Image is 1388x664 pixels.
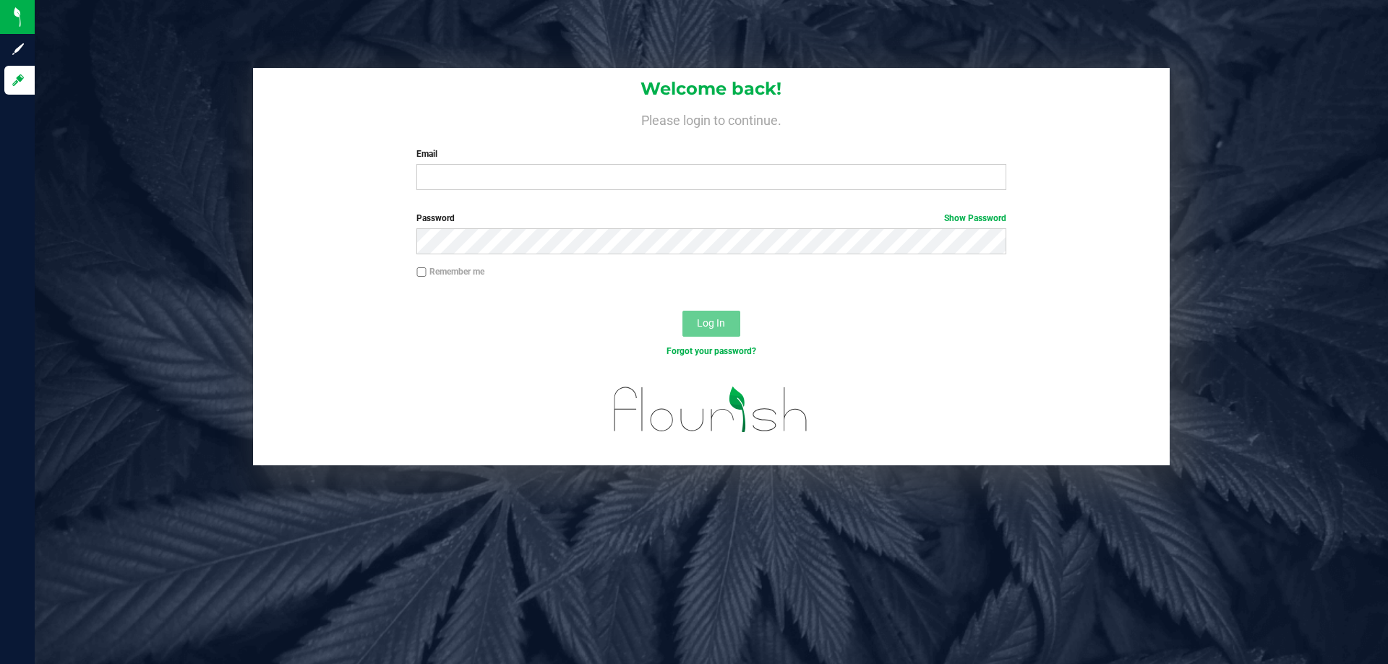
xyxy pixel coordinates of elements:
[253,79,1170,98] h1: Welcome back!
[667,346,756,356] a: Forgot your password?
[416,147,1006,160] label: Email
[596,373,826,447] img: flourish_logo.svg
[416,267,427,277] input: Remember me
[11,73,25,87] inline-svg: Log in
[697,317,725,329] span: Log In
[253,110,1170,127] h4: Please login to continue.
[416,213,455,223] span: Password
[682,311,740,337] button: Log In
[11,42,25,56] inline-svg: Sign up
[416,265,484,278] label: Remember me
[944,213,1006,223] a: Show Password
